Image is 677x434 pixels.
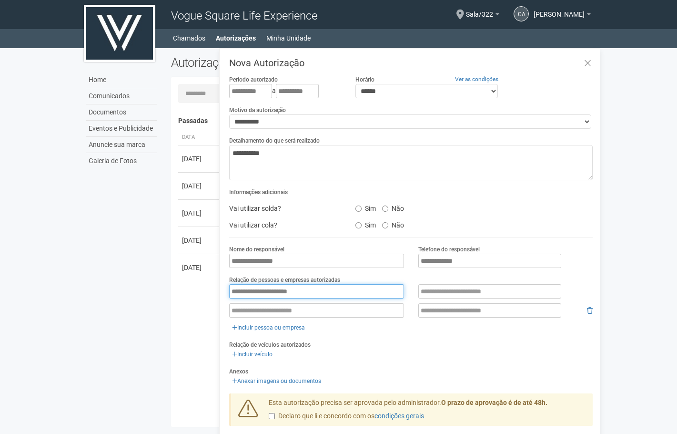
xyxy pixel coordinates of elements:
[269,413,275,419] input: Declaro que li e concordo com oscondições gerais
[84,5,155,62] img: logo.jpg
[229,349,275,360] a: Incluir veículo
[418,245,480,254] label: Telefone do responsável
[229,322,308,333] a: Incluir pessoa ou empresa
[86,72,157,88] a: Home
[182,208,217,218] div: [DATE]
[178,130,221,145] th: Data
[182,236,217,245] div: [DATE]
[171,9,317,22] span: Vogue Square Life Experience
[355,206,362,212] input: Sim
[534,1,585,18] span: Caroline Antunes Venceslau Resende
[514,6,529,21] a: CA
[173,31,205,45] a: Chamados
[355,75,374,84] label: Horário
[216,31,256,45] a: Autorizações
[229,376,324,386] a: Anexar imagens ou documentos
[229,84,341,98] div: a
[355,201,376,213] label: Sim
[382,218,404,229] label: Não
[171,55,375,70] h2: Autorizações
[86,88,157,104] a: Comunicados
[86,121,157,137] a: Eventos e Publicidade
[534,12,591,20] a: [PERSON_NAME]
[382,206,388,212] input: Não
[455,76,498,83] a: Ver as condições
[374,412,424,420] a: condições gerais
[86,104,157,121] a: Documentos
[355,222,362,228] input: Sim
[229,75,278,84] label: Período autorizado
[229,58,593,68] h3: Nova Autorização
[587,307,593,314] i: Remover
[355,218,376,229] label: Sim
[86,153,157,169] a: Galeria de Fotos
[229,188,288,196] label: Informações adicionais
[178,117,586,124] h4: Passadas
[182,263,217,272] div: [DATE]
[229,341,311,349] label: Relação de veículos autorizados
[182,154,217,164] div: [DATE]
[229,136,320,145] label: Detalhamento do que será realizado
[229,245,284,254] label: Nome do responsável
[269,412,424,421] label: Declaro que li e concordo com os
[229,367,248,376] label: Anexos
[266,31,311,45] a: Minha Unidade
[441,399,547,406] strong: O prazo de aprovação é de até 48h.
[382,201,404,213] label: Não
[182,181,217,191] div: [DATE]
[86,137,157,153] a: Anuncie sua marca
[466,1,493,18] span: Sala/322
[222,201,348,216] div: Vai utilizar solda?
[229,276,340,284] label: Relação de pessoas e empresas autorizadas
[382,222,388,228] input: Não
[222,218,348,232] div: Vai utilizar cola?
[229,106,286,114] label: Motivo da autorização
[466,12,499,20] a: Sala/322
[262,398,593,426] div: Esta autorização precisa ser aprovada pelo administrador.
